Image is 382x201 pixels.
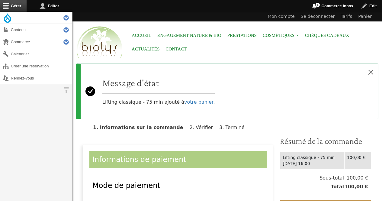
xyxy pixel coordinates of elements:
[93,125,188,130] li: Informations sur la commande
[297,34,299,37] span: »
[92,155,186,164] span: Informations de paiement
[190,125,218,130] li: Vérifier
[265,12,298,21] a: Mon compte
[227,29,257,42] a: Prestations
[283,161,310,166] time: [DATE] 16:00
[75,25,124,60] img: Accueil
[355,12,375,21] a: Panier
[85,69,95,114] svg: Success:
[305,29,349,42] a: Chèques cadeaux
[157,29,221,42] a: Engagement Nature & Bio
[72,12,382,63] header: Entête du site
[345,152,371,169] td: 100,00 €
[263,29,299,42] span: Cosmétiques
[319,174,344,182] span: Sous-total
[338,12,355,21] a: Tarifs
[315,2,320,7] span: 1
[132,42,160,56] a: Actualités
[184,99,213,105] a: votre panier
[283,154,342,161] div: Lifting classique - 75 min
[60,84,72,96] button: Orientation horizontale
[132,29,151,42] a: Accueil
[102,77,215,106] div: Lifting classique - 75 min ajouté à .
[102,77,215,89] h2: Message d'état
[298,12,338,21] a: Se déconnecter
[331,183,344,190] span: Total
[344,174,368,182] span: 100,00 €
[92,181,160,190] span: Mode de paiement
[76,63,378,119] div: Message d'état
[280,136,371,146] h3: Résumé de la commande
[364,64,378,81] button: Close
[166,42,187,56] a: Contact
[219,125,249,130] li: Terminé
[344,183,368,190] span: 100,00 €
